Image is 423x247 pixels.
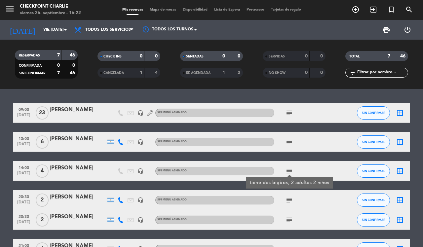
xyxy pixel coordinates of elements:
span: [DATE] [16,142,32,150]
i: border_all [396,167,404,175]
strong: 0 [57,63,60,68]
strong: 1 [222,70,225,75]
i: menu [5,4,15,14]
span: Lista de Espera [211,8,243,12]
i: exit_to_app [369,6,377,14]
strong: 0 [305,70,308,75]
span: SENTADAS [186,55,204,58]
div: Checkpoint Charlie [20,3,81,10]
span: 2 [36,194,49,207]
span: Mapa de mesas [146,8,179,12]
div: [PERSON_NAME] [50,213,106,221]
i: subject [285,196,293,204]
strong: 46 [70,53,76,57]
strong: 0 [72,63,76,68]
i: [DATE] [5,22,40,37]
strong: 0 [155,54,159,58]
i: add_circle_outline [352,6,360,14]
span: SIN CONFIRMAR [362,218,385,222]
button: SIN CONFIRMAR [357,164,390,178]
span: 20:30 [16,212,32,220]
strong: 0 [320,70,324,75]
i: subject [285,138,293,146]
span: Sin menú asignado [157,111,187,114]
span: [DATE] [16,113,32,121]
span: Sin menú asignado [157,169,187,172]
i: subject [285,216,293,224]
strong: 0 [305,54,308,58]
i: border_all [396,216,404,224]
span: Sin menú asignado [157,218,187,221]
strong: 0 [238,54,242,58]
i: arrow_drop_down [61,26,69,34]
span: CANCELADA [103,71,124,75]
i: power_settings_new [404,26,411,34]
span: 13:00 [16,134,32,142]
span: SIN CONFIRMAR [362,111,385,115]
button: SIN CONFIRMAR [357,213,390,227]
span: Sin menú asignado [157,198,187,201]
strong: 4 [155,70,159,75]
span: Tarjetas de regalo [268,8,304,12]
strong: 0 [320,54,324,58]
span: SIN CONFIRMAR [362,169,385,173]
i: headset_mic [137,197,143,203]
i: subject [285,109,293,117]
input: Filtrar por nombre... [357,69,408,76]
span: 2 [36,213,49,227]
i: headset_mic [137,139,143,145]
span: 14:00 [16,163,32,171]
div: [PERSON_NAME] [50,193,106,201]
span: [DATE] [16,220,32,228]
strong: 7 [57,53,60,57]
span: RESERVADAS [19,54,40,57]
span: 6 [36,135,49,149]
button: SIN CONFIRMAR [357,106,390,120]
span: print [382,26,390,34]
span: SIN CONFIRMAR [362,198,385,202]
i: border_all [396,196,404,204]
i: search [405,6,413,14]
span: Mis reservas [119,8,146,12]
span: CHECK INS [103,55,122,58]
i: headset_mic [137,217,143,223]
span: Disponibilidad [179,8,211,12]
i: headset_mic [137,168,143,174]
span: 23 [36,106,49,120]
span: 09:00 [16,105,32,113]
strong: 0 [140,54,142,58]
span: Pre-acceso [243,8,268,12]
strong: 2 [238,70,242,75]
i: turned_in_not [387,6,395,14]
strong: 0 [222,54,225,58]
strong: 46 [400,54,407,58]
span: CONFIRMADA [19,64,42,67]
span: Sin menú asignado [157,140,187,143]
i: border_all [396,109,404,117]
span: 20:30 [16,193,32,200]
strong: 1 [140,70,142,75]
span: [DATE] [16,200,32,208]
button: SIN CONFIRMAR [357,135,390,149]
strong: 46 [70,71,76,75]
div: [PERSON_NAME] [50,106,106,114]
div: LOG OUT [397,20,418,40]
span: 4 [36,164,49,178]
i: headset_mic [137,110,143,116]
span: NO SHOW [269,71,286,75]
span: RE AGENDADA [186,71,211,75]
button: menu [5,4,15,16]
span: SERVIDAS [269,55,285,58]
span: SIN CONFIRMAR [19,72,45,75]
strong: 7 [57,71,60,75]
div: [PERSON_NAME] [50,135,106,143]
div: viernes 26. septiembre - 16:22 [20,10,81,17]
i: filter_list [349,69,357,77]
strong: 7 [388,54,390,58]
span: [DATE] [16,171,32,179]
button: SIN CONFIRMAR [357,194,390,207]
span: TOTAL [349,55,360,58]
i: border_all [396,138,404,146]
span: Todos los servicios [85,27,131,32]
span: SIN CONFIRMAR [362,140,385,144]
